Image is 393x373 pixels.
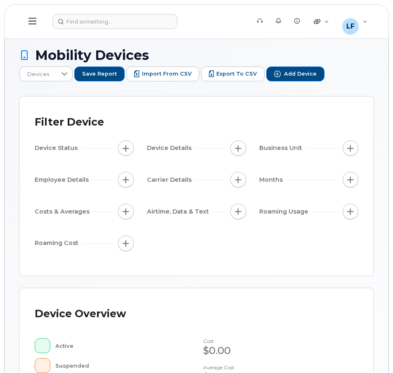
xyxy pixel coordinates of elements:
[147,207,211,216] span: Airtime, Data & Text
[55,358,177,373] div: Suspended
[74,67,125,81] button: Save Report
[203,344,345,358] div: $0.00
[82,70,117,78] span: Save Report
[284,70,317,78] span: Add Device
[35,303,126,325] div: Device Overview
[20,67,57,82] span: Devices
[266,67,324,81] button: Add Device
[216,70,257,78] span: Export to CSV
[147,144,194,152] span: Device Details
[35,176,91,184] span: Employee Details
[201,67,265,81] button: Export to CSV
[259,176,285,184] span: Months
[55,338,177,353] div: Active
[35,144,80,152] span: Device Status
[126,67,199,81] button: Import from CSV
[142,70,192,78] span: Import from CSV
[35,48,149,62] span: Mobility Devices
[203,365,345,370] h4: Average cost
[35,112,104,133] div: Filter Device
[203,338,345,344] h4: cost
[147,176,194,184] span: Carrier Details
[259,207,311,216] span: Roaming Usage
[259,144,305,152] span: Business Unit
[35,207,92,216] span: Costs & Averages
[35,239,81,247] span: Roaming Cost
